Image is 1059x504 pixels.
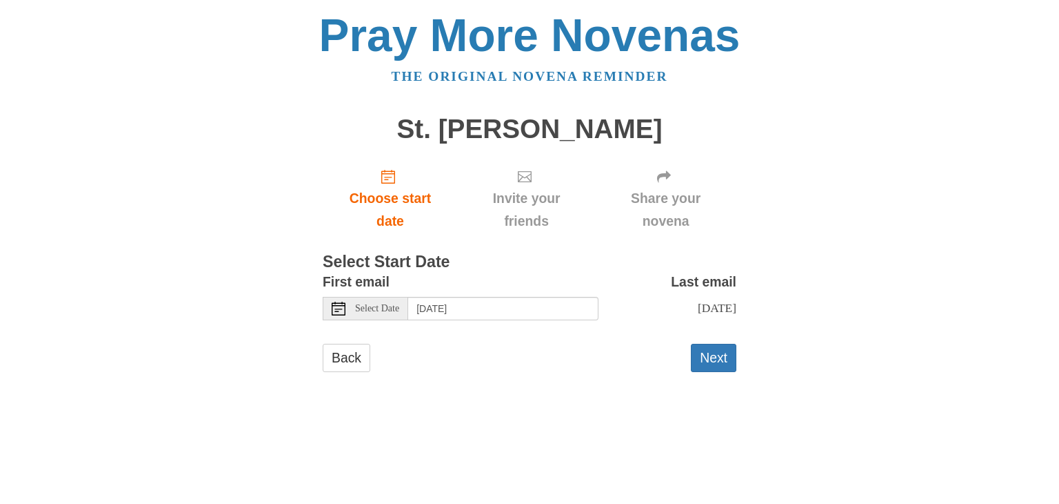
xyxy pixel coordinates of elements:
[691,344,736,372] button: Next
[671,271,736,293] label: Last email
[319,10,740,61] a: Pray More Novenas
[323,271,390,293] label: First email
[355,304,399,313] span: Select Date
[323,344,370,372] a: Back
[392,69,668,84] a: The original novena reminder
[336,187,444,233] span: Choose start date
[458,157,595,240] div: Click "Next" to confirm your start date first.
[323,253,736,271] h3: Select Start Date
[323,157,458,240] a: Choose start date
[595,157,736,240] div: Click "Next" to confirm your start date first.
[609,187,723,233] span: Share your novena
[472,187,581,233] span: Invite your friends
[323,115,736,144] h1: St. [PERSON_NAME]
[698,301,736,315] span: [DATE]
